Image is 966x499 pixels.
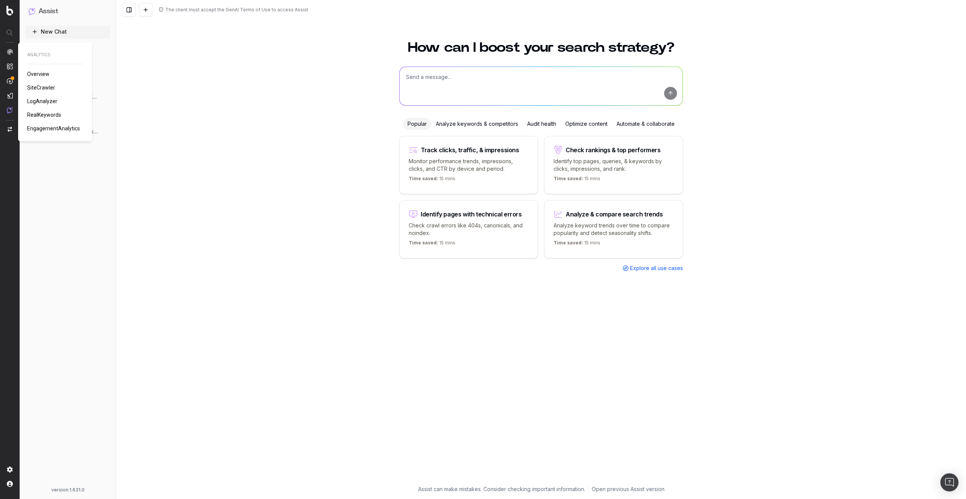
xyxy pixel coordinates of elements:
button: Assist [29,6,107,17]
span: Time saved: [554,240,583,246]
div: Analyze keywords & competitors [431,118,523,130]
a: Open previous Assist version [592,485,665,493]
span: Explore all use cases [630,264,683,272]
img: Assist [7,107,13,113]
p: Monitor performance trends, impressions, clicks, and CTR by device and period. [409,158,529,173]
div: Analyze & compare search trends [566,211,663,217]
div: Audit health [523,118,561,130]
img: Assist [29,8,35,15]
h1: How can I boost your search strategy? [399,41,683,54]
span: Overview [27,71,49,77]
a: Overview [27,70,52,78]
div: Automate & collaborate [612,118,679,130]
img: Studio [7,93,13,99]
span: ANALYTICS [27,52,83,58]
img: My account [7,481,13,487]
a: RealKeywords [27,111,64,119]
a: EngagementAnalytics [27,125,83,132]
a: Explore all use cases [623,264,683,272]
a: SiteCrawler [27,84,58,91]
p: Identify top pages, queries, & keywords by clicks, impressions, and rank. [554,158,674,173]
span: SiteCrawler [27,85,55,91]
span: LogAnalyzer [27,98,57,104]
div: Check rankings & top performers [566,147,661,153]
img: Analytics [7,49,13,55]
p: 15 mins [409,176,455,185]
span: Time saved: [554,176,583,181]
span: Time saved: [409,240,438,246]
div: Open Intercom Messenger [940,473,958,491]
p: Analyze keyword trends over time to compare popularity and detect seasonality shifts. [554,222,674,237]
a: How to use Assist [26,41,110,53]
img: Switch project [8,127,12,132]
span: RealKeywords [27,112,61,118]
img: Intelligence [7,63,13,70]
div: Optimize content [561,118,612,130]
img: Activation [7,78,13,84]
img: Botify logo [6,6,13,15]
h1: Assist [38,6,58,17]
p: 15 mins [554,240,600,249]
div: version: 1.631.0 [29,487,107,493]
p: Check crawl errors like 404s, canonicals, and noindex. [409,222,529,237]
div: Track clicks, traffic, & impressions [421,147,519,153]
div: Popular [403,118,431,130]
span: EngagementAnalytics [27,125,80,131]
div: The client must accept the GenAI Terms of Use to access Assist [165,7,308,13]
p: 15 mins [409,240,455,249]
a: LogAnalyzer [27,97,60,105]
button: New Chat [26,26,110,38]
span: Time saved: [409,176,438,181]
img: Setting [7,467,13,473]
p: Assist can make mistakes. Consider checking important information. [418,485,585,493]
div: Identify pages with technical errors [421,211,522,217]
p: 15 mins [554,176,600,185]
